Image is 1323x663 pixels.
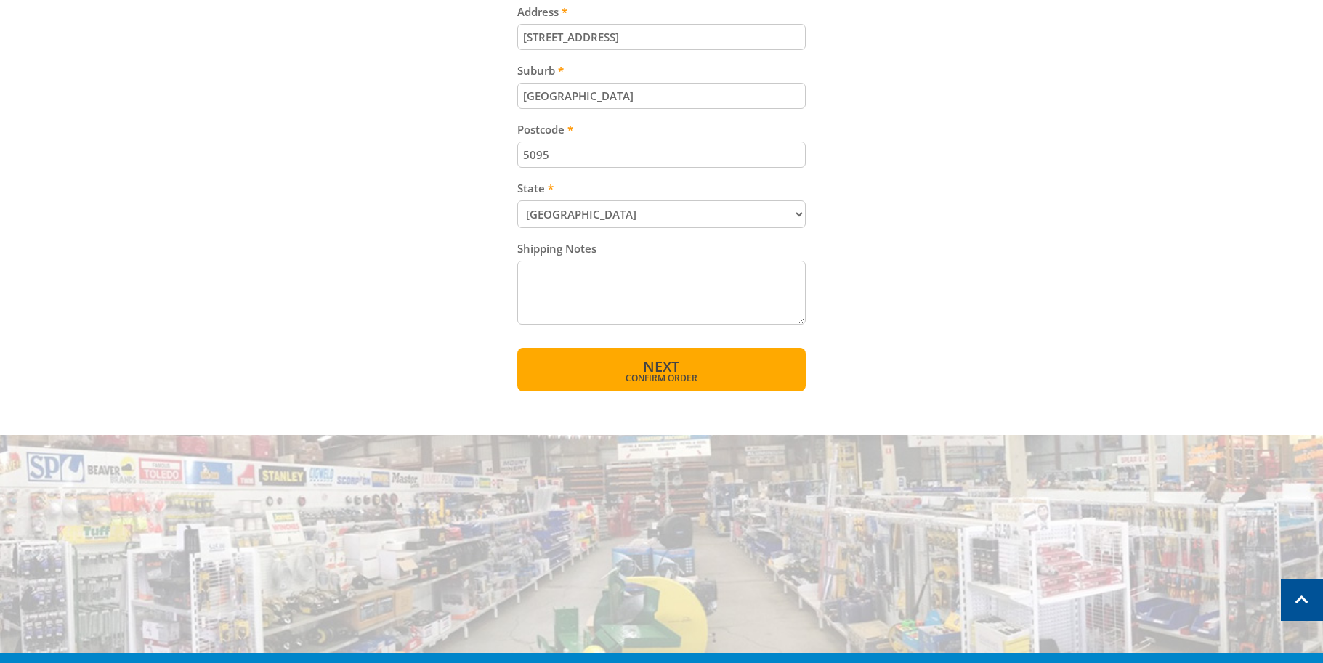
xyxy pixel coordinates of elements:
select: Please select your state. [517,200,806,228]
label: State [517,179,806,197]
label: Shipping Notes [517,240,806,257]
label: Address [517,3,806,20]
span: Confirm order [549,374,774,383]
input: Please enter your postcode. [517,142,806,168]
span: Next [643,357,679,376]
button: Next Confirm order [517,348,806,391]
label: Suburb [517,62,806,79]
input: Please enter your address. [517,24,806,50]
label: Postcode [517,121,806,138]
input: Please enter your suburb. [517,83,806,109]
